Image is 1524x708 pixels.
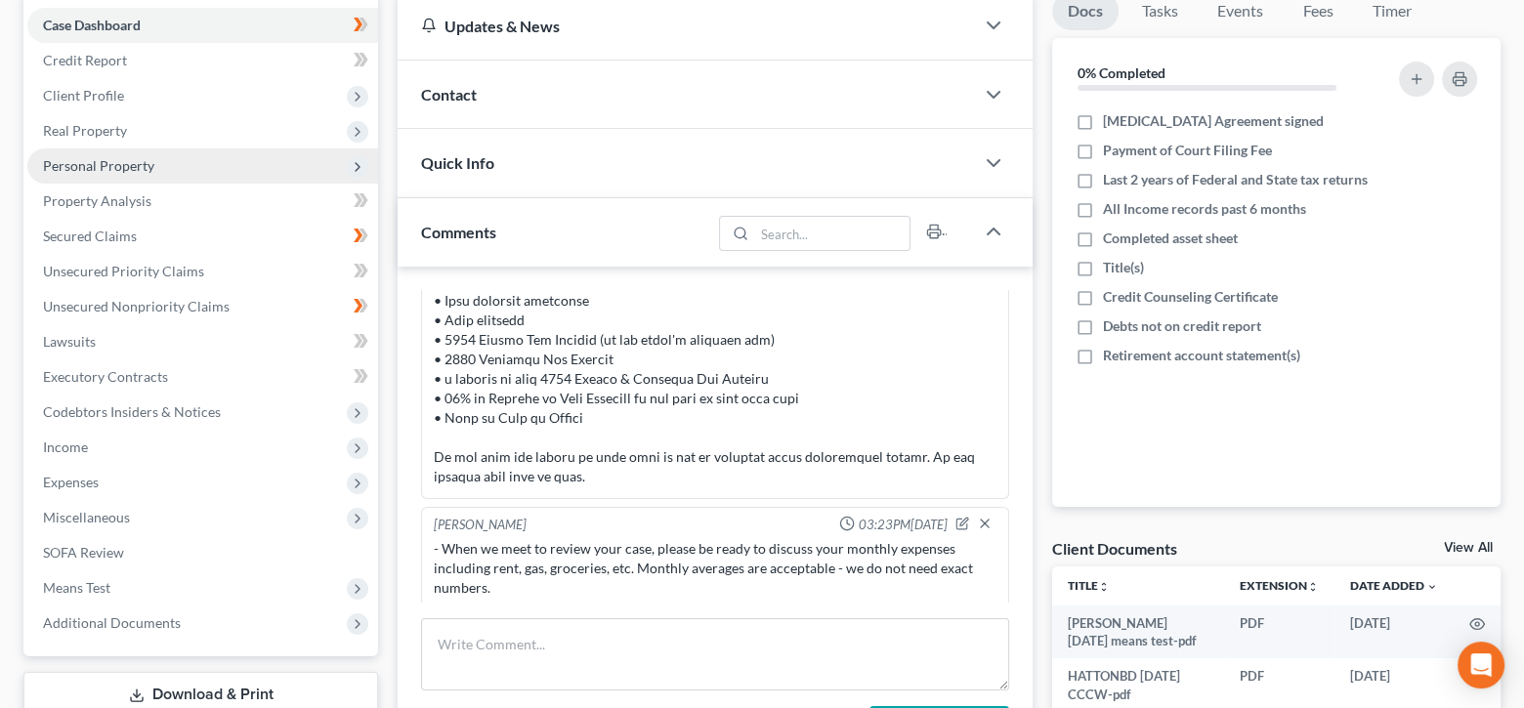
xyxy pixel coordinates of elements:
[27,184,378,219] a: Property Analysis
[27,219,378,254] a: Secured Claims
[27,324,378,359] a: Lawsuits
[1350,578,1438,593] a: Date Added expand_more
[27,8,378,43] a: Case Dashboard
[43,368,168,385] span: Executory Contracts
[27,359,378,395] a: Executory Contracts
[1307,581,1319,593] i: unfold_more
[43,52,127,68] span: Credit Report
[421,153,494,172] span: Quick Info
[434,539,996,598] div: - When we meet to review your case, please be ready to discuss your monthly expenses including re...
[43,403,221,420] span: Codebtors Insiders & Notices
[1444,541,1493,555] a: View All
[1052,605,1224,659] td: [PERSON_NAME] [DATE] means test-pdf
[43,87,124,104] span: Client Profile
[43,263,204,279] span: Unsecured Priority Claims
[43,579,110,596] span: Means Test
[27,43,378,78] a: Credit Report
[1334,605,1454,659] td: [DATE]
[27,289,378,324] a: Unsecured Nonpriority Claims
[1224,605,1334,659] td: PDF
[1103,111,1324,131] span: [MEDICAL_DATA] Agreement signed
[43,228,137,244] span: Secured Claims
[421,223,496,241] span: Comments
[43,157,154,174] span: Personal Property
[1078,64,1165,81] strong: 0% Completed
[1103,346,1300,365] span: Retirement account statement(s)
[43,544,124,561] span: SOFA Review
[1103,229,1238,248] span: Completed asset sheet
[1426,581,1438,593] i: expand_more
[1103,141,1272,160] span: Payment of Court Filing Fee
[43,122,127,139] span: Real Property
[1052,538,1177,559] div: Client Documents
[27,535,378,570] a: SOFA Review
[859,516,948,534] span: 03:23PM[DATE]
[43,192,151,209] span: Property Analysis
[27,254,378,289] a: Unsecured Priority Claims
[1240,578,1319,593] a: Extensionunfold_more
[43,17,141,33] span: Case Dashboard
[43,614,181,631] span: Additional Documents
[43,298,230,314] span: Unsecured Nonpriority Claims
[1103,170,1368,189] span: Last 2 years of Federal and State tax returns
[1098,581,1110,593] i: unfold_more
[1103,258,1144,277] span: Title(s)
[434,516,527,535] div: [PERSON_NAME]
[1103,316,1261,336] span: Debts not on credit report
[1103,199,1306,219] span: All Income records past 6 months
[43,438,88,455] span: Income
[43,333,96,350] span: Lawsuits
[421,16,951,36] div: Updates & News
[43,474,99,490] span: Expenses
[43,509,130,525] span: Miscellaneous
[1068,578,1110,593] a: Titleunfold_more
[421,85,477,104] span: Contact
[1103,287,1278,307] span: Credit Counseling Certificate
[755,217,910,250] input: Search...
[1458,642,1504,688] div: Open Intercom Messenger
